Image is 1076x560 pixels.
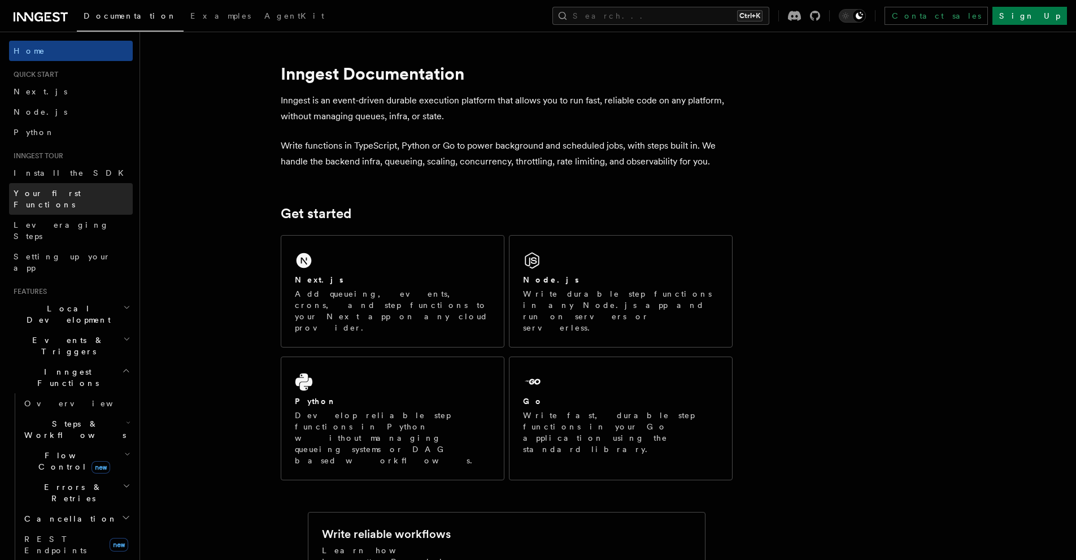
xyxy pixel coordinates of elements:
a: Examples [184,3,258,31]
p: Write durable step functions in any Node.js app and run on servers or serverless. [523,288,718,333]
a: AgentKit [258,3,331,31]
a: Sign Up [992,7,1067,25]
span: Python [14,128,55,137]
h1: Inngest Documentation [281,63,733,84]
span: Documentation [84,11,177,20]
button: Inngest Functions [9,362,133,393]
span: Features [9,287,47,296]
h2: Next.js [295,274,343,285]
p: Develop reliable step functions in Python without managing queueing systems or DAG based workflows. [295,410,490,466]
p: Write fast, durable step functions in your Go application using the standard library. [523,410,718,455]
span: Steps & Workflows [20,418,126,441]
button: Steps & Workflows [20,414,133,445]
a: Contact sales [885,7,988,25]
span: REST Endpoints [24,535,86,555]
p: Add queueing, events, crons, and step functions to your Next app on any cloud provider. [295,288,490,333]
p: Inngest is an event-driven durable execution platform that allows you to run fast, reliable code ... [281,93,733,124]
button: Cancellation [20,509,133,529]
button: Local Development [9,298,133,330]
a: Node.jsWrite durable step functions in any Node.js app and run on servers or serverless. [509,235,733,348]
span: Quick start [9,70,58,79]
a: Install the SDK [9,163,133,183]
a: Leveraging Steps [9,215,133,246]
span: new [92,461,110,474]
span: Cancellation [20,513,117,524]
a: Next.jsAdd queueing, events, crons, and step functions to your Next app on any cloud provider. [281,235,504,348]
a: Documentation [77,3,184,32]
button: Toggle dark mode [839,9,866,23]
span: Leveraging Steps [14,220,109,241]
span: Errors & Retries [20,481,123,504]
span: Examples [190,11,251,20]
span: AgentKit [264,11,324,20]
span: Next.js [14,87,67,96]
span: Events & Triggers [9,335,123,357]
a: Node.js [9,102,133,122]
h2: Write reliable workflows [322,526,451,542]
span: Inngest Functions [9,366,122,389]
kbd: Ctrl+K [737,10,763,21]
button: Flow Controlnew [20,445,133,477]
h2: Node.js [523,274,579,285]
span: Flow Control [20,450,124,472]
span: Node.js [14,107,67,116]
span: new [110,538,128,552]
button: Errors & Retries [20,477,133,509]
a: Overview [20,393,133,414]
span: Local Development [9,303,123,325]
span: Overview [24,399,141,408]
a: Next.js [9,81,133,102]
span: Your first Functions [14,189,81,209]
a: Your first Functions [9,183,133,215]
a: GoWrite fast, durable step functions in your Go application using the standard library. [509,357,733,480]
button: Search...Ctrl+K [552,7,769,25]
span: Home [14,45,45,57]
a: PythonDevelop reliable step functions in Python without managing queueing systems or DAG based wo... [281,357,504,480]
a: Home [9,41,133,61]
h2: Go [523,396,543,407]
a: Python [9,122,133,142]
span: Inngest tour [9,151,63,160]
a: Setting up your app [9,246,133,278]
span: Setting up your app [14,252,111,272]
h2: Python [295,396,337,407]
span: Install the SDK [14,168,130,177]
a: Get started [281,206,351,222]
p: Write functions in TypeScript, Python or Go to power background and scheduled jobs, with steps bu... [281,138,733,170]
button: Events & Triggers [9,330,133,362]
